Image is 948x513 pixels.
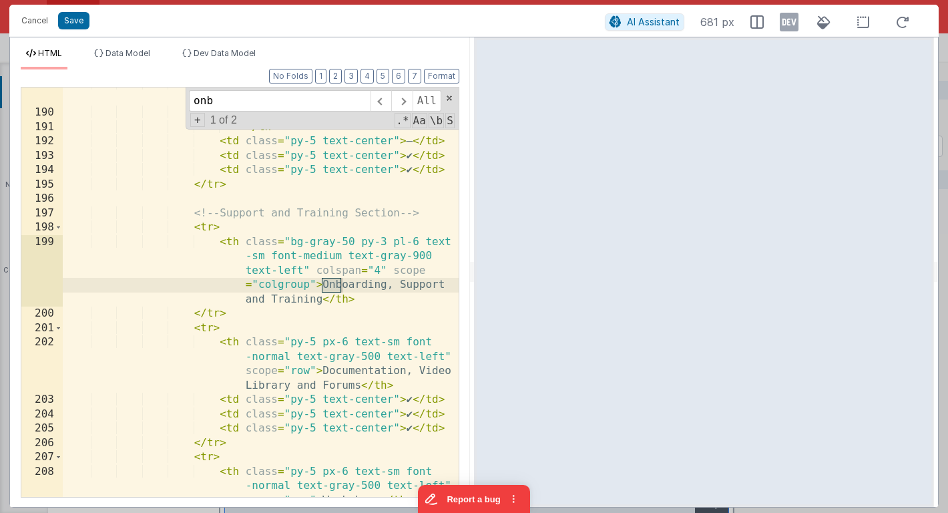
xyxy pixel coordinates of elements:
button: 7 [408,69,421,83]
div: 197 [21,206,63,221]
button: Format [424,69,459,83]
div: 201 [21,321,63,336]
button: 1 [315,69,326,83]
div: 196 [21,192,63,206]
div: 199 [21,235,63,307]
div: 200 [21,307,63,321]
button: 2 [329,69,342,83]
div: 204 [21,407,63,422]
span: Dev Data Model [194,48,256,58]
span: CaseSensitive Search [412,113,427,128]
button: Cancel [15,11,55,30]
button: 5 [377,69,389,83]
button: 3 [344,69,358,83]
button: AI Assistant [605,13,684,31]
div: 189 [21,77,63,106]
div: 191 [21,120,63,135]
div: 192 [21,134,63,149]
div: 207 [21,450,63,465]
span: HTML [38,48,62,58]
span: AI Assistant [627,16,680,27]
div: 208 [21,465,63,508]
span: 1 of 2 [205,114,242,126]
div: 190 [21,106,63,120]
iframe: Marker.io feedback button [418,485,530,513]
div: 194 [21,163,63,178]
span: Search In Selection [445,113,455,128]
button: 6 [392,69,405,83]
span: Toggel Replace mode [190,113,205,127]
span: Alt-Enter [413,90,441,112]
span: Whole Word Search [429,113,444,128]
div: 203 [21,393,63,407]
div: 202 [21,335,63,393]
button: 4 [361,69,374,83]
input: Search for [189,90,371,112]
button: Save [58,12,89,29]
div: 193 [21,149,63,164]
button: No Folds [269,69,312,83]
span: Data Model [105,48,150,58]
div: 205 [21,421,63,436]
div: 206 [21,436,63,451]
div: 195 [21,178,63,192]
div: 198 [21,220,63,235]
span: 681 px [700,14,734,30]
span: RegExp Search [395,113,410,128]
